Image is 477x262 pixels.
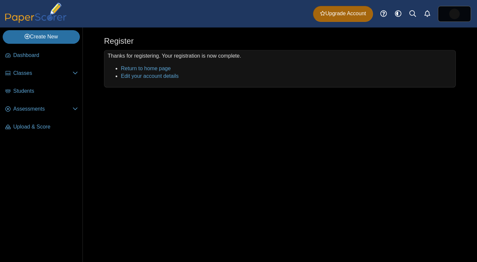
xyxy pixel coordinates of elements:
[13,52,78,59] span: Dashboard
[13,123,78,131] span: Upload & Score
[3,119,80,135] a: Upload & Score
[449,9,460,19] span: Hannah Kelso
[320,10,366,17] span: Upgrade Account
[449,9,460,19] img: ps.PyPxSVwnN0U2FhRp
[313,6,373,22] a: Upgrade Account
[420,7,435,21] a: Alerts
[104,35,133,47] h1: Register
[3,101,80,117] a: Assessments
[3,3,69,23] img: PaperScorer
[13,87,78,95] span: Students
[438,6,471,22] a: ps.PyPxSVwnN0U2FhRp
[3,30,80,43] a: Create New
[104,50,456,87] div: Thanks for registering. Your registration is now complete.
[3,83,80,99] a: Students
[13,105,73,113] span: Assessments
[13,70,73,77] span: Classes
[121,66,171,71] a: Return to home page
[121,73,179,79] a: Edit your account details
[3,48,80,64] a: Dashboard
[3,66,80,81] a: Classes
[3,18,69,24] a: PaperScorer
